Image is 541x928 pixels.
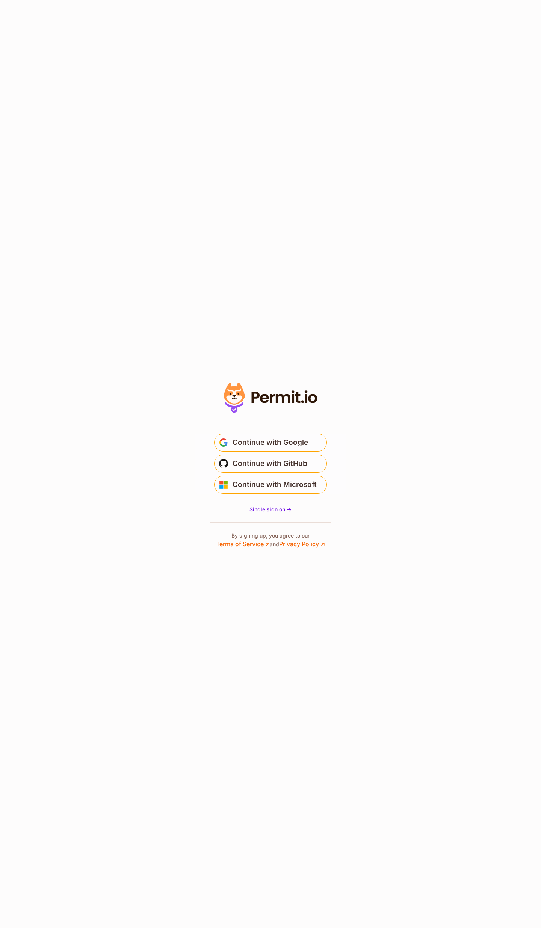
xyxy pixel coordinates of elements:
span: Continue with Microsoft [233,479,317,491]
a: Privacy Policy ↗ [279,540,325,548]
span: Continue with GitHub [233,458,307,470]
span: Continue with Google [233,437,308,449]
a: Single sign on -> [249,506,292,513]
span: Single sign on -> [249,506,292,512]
button: Continue with Microsoft [214,476,327,494]
a: Terms of Service ↗ [216,540,270,548]
button: Continue with Google [214,434,327,452]
button: Continue with GitHub [214,455,327,473]
p: By signing up, you agree to our and [216,532,325,548]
